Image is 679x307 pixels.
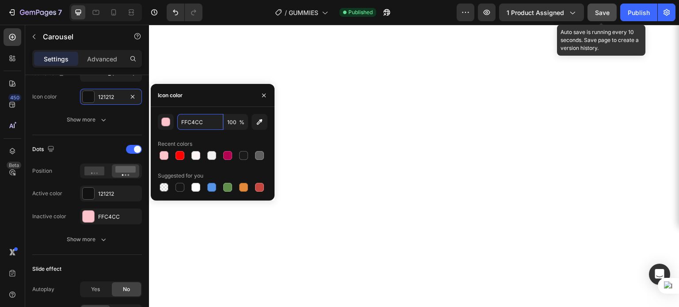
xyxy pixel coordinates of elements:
[8,94,21,101] div: 450
[620,4,657,21] button: Publish
[67,235,108,244] div: Show more
[177,114,223,130] input: Eg: FFFFFF
[32,265,61,273] div: Slide effect
[98,190,140,198] div: 121212
[43,31,118,42] p: Carousel
[44,54,69,64] p: Settings
[4,4,66,21] button: 7
[87,54,117,64] p: Advanced
[123,285,130,293] span: No
[167,4,202,21] div: Undo/Redo
[67,115,108,124] div: Show more
[507,8,564,17] span: 1 product assigned
[289,8,318,17] span: GUMMIES
[91,285,100,293] span: Yes
[7,162,21,169] div: Beta
[32,212,66,220] div: Inactive color
[32,285,54,293] div: Autoplay
[595,9,610,16] span: Save
[98,213,140,221] div: FFC4CC
[98,93,124,101] div: 121212
[32,167,52,175] div: Position
[32,93,57,101] div: Icon color
[239,118,244,126] span: %
[628,8,650,17] div: Publish
[348,8,373,16] span: Published
[32,144,56,155] div: Dots
[158,140,192,148] div: Recent colors
[649,264,670,285] div: Open Intercom Messenger
[32,112,142,128] button: Show more
[587,4,617,21] button: Save
[499,4,584,21] button: 1 product assigned
[149,25,679,307] iframe: Design area
[58,7,62,18] p: 7
[158,172,203,180] div: Suggested for you
[32,231,142,247] button: Show more
[32,190,62,197] div: Active color
[285,8,287,17] span: /
[158,91,183,99] div: Icon color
